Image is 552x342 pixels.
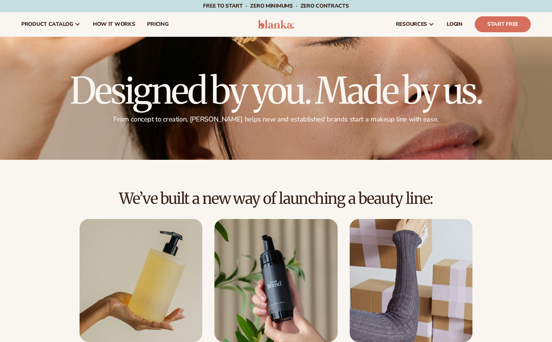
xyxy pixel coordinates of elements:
[21,190,531,207] h2: We’ve built a new way of launching a beauty line:
[21,21,73,27] span: product catalog
[475,16,531,32] a: Start Free
[141,12,174,36] a: pricing
[15,12,87,36] a: product catalog
[390,12,441,36] a: resources
[87,12,141,36] a: How It Works
[147,21,168,27] span: pricing
[70,72,482,109] h1: Designed by you. Made by us.
[203,2,349,9] span: Free to start · ZERO minimums · ZERO contracts
[447,21,463,27] span: LOGIN
[93,21,135,27] span: How It Works
[441,12,469,36] a: LOGIN
[396,21,427,27] span: resources
[70,115,482,124] p: From concept to creation, [PERSON_NAME] helps new and established brands start a makeup line with...
[258,20,294,29] img: logo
